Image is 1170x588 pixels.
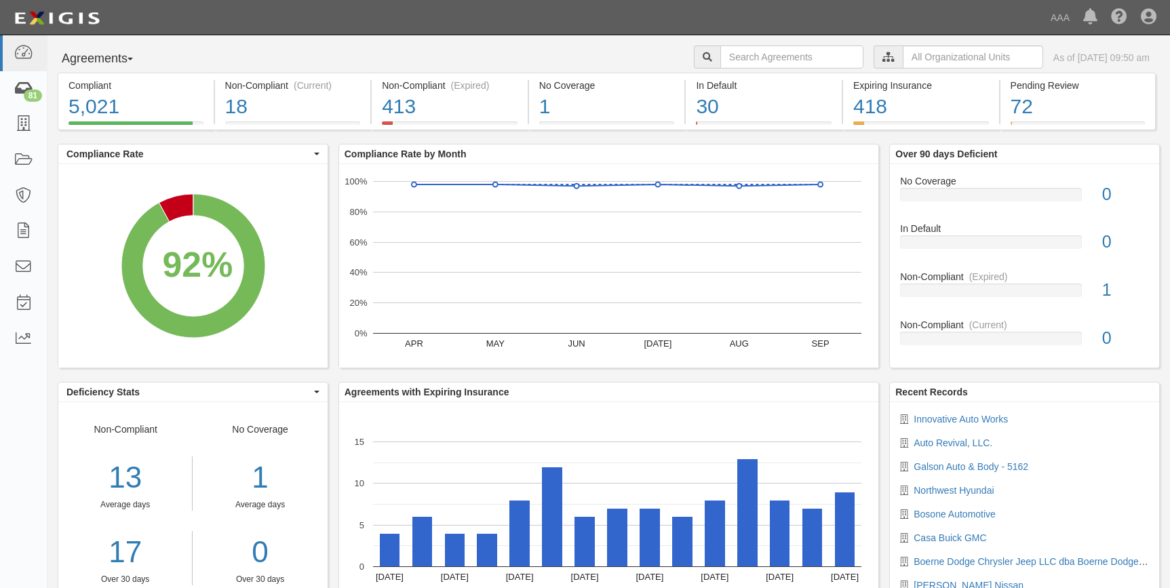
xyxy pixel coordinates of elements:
[568,338,585,349] text: JUN
[539,79,675,92] div: No Coverage
[853,92,989,121] div: 418
[58,144,328,163] button: Compliance Rate
[1092,230,1159,254] div: 0
[69,79,203,92] div: Compliant
[69,92,203,121] div: 5,021
[890,222,1159,235] div: In Default
[570,572,598,582] text: [DATE]
[900,174,1149,222] a: No Coverage0
[696,92,832,121] div: 30
[354,437,364,447] text: 15
[349,237,367,247] text: 60%
[359,520,364,530] text: 5
[10,6,104,31] img: logo-5460c22ac91f19d4615b14bd174203de0afe785f0fc80cf4dbbc73dc1793850b.png
[729,338,748,349] text: AUG
[914,461,1028,472] a: Galson Auto & Body - 5162
[701,572,728,582] text: [DATE]
[354,328,367,338] text: 0%
[345,149,467,159] b: Compliance Rate by Month
[890,318,1159,332] div: Non-Compliant
[903,45,1043,68] input: All Organizational Units
[203,499,317,511] div: Average days
[58,456,192,499] div: 13
[486,338,505,349] text: MAY
[163,240,233,290] div: 92%
[215,121,371,132] a: Non-Compliant(Current)18
[66,147,311,161] span: Compliance Rate
[58,45,159,73] button: Agreements
[895,387,968,397] b: Recent Records
[58,423,193,585] div: Non-Compliant
[914,509,996,520] a: Bosone Automotive
[203,456,317,499] div: 1
[900,318,1149,356] a: Non-Compliant(Current)0
[354,478,364,488] text: 10
[914,532,986,543] a: Casa Buick GMC
[914,437,992,448] a: Auto Revival, LLC.
[203,531,317,574] a: 0
[969,318,1007,332] div: (Current)
[720,45,863,68] input: Search Agreements
[339,164,878,368] svg: A chart.
[843,121,999,132] a: Expiring Insurance418
[900,270,1149,318] a: Non-Compliant(Expired)1
[914,414,1008,425] a: Innovative Auto Works
[345,387,509,397] b: Agreements with Expiring Insurance
[1011,92,1146,121] div: 72
[58,164,328,368] svg: A chart.
[349,207,367,217] text: 80%
[636,572,663,582] text: [DATE]
[225,79,361,92] div: Non-Compliant (Current)
[1011,79,1146,92] div: Pending Review
[451,79,490,92] div: (Expired)
[1000,121,1156,132] a: Pending Review72
[441,572,469,582] text: [DATE]
[345,176,368,187] text: 100%
[831,572,859,582] text: [DATE]
[58,574,192,585] div: Over 30 days
[914,485,994,496] a: Northwest Hyundai
[644,338,671,349] text: [DATE]
[1092,326,1159,351] div: 0
[58,383,328,401] button: Deficiency Stats
[686,121,842,132] a: In Default30
[405,338,423,349] text: APR
[294,79,332,92] div: (Current)
[193,423,327,585] div: No Coverage
[890,270,1159,283] div: Non-Compliant
[811,338,829,349] text: SEP
[203,574,317,585] div: Over 30 days
[969,270,1008,283] div: (Expired)
[1111,9,1127,26] i: Help Center - Complianz
[853,79,989,92] div: Expiring Insurance
[1092,278,1159,302] div: 1
[382,92,518,121] div: 413
[382,79,518,92] div: Non-Compliant (Expired)
[349,298,367,308] text: 20%
[1044,4,1076,31] a: AAA
[890,174,1159,188] div: No Coverage
[58,121,214,132] a: Compliant5,021
[539,92,675,121] div: 1
[58,531,192,574] a: 17
[900,222,1149,270] a: In Default0
[372,121,528,132] a: Non-Compliant(Expired)413
[66,385,311,399] span: Deficiency Stats
[376,572,404,582] text: [DATE]
[766,572,794,582] text: [DATE]
[696,79,832,92] div: In Default
[359,562,364,572] text: 0
[349,267,367,277] text: 40%
[505,572,533,582] text: [DATE]
[529,121,685,132] a: No Coverage1
[895,149,997,159] b: Over 90 days Deficient
[225,92,361,121] div: 18
[1092,182,1159,207] div: 0
[1053,51,1150,64] div: As of [DATE] 09:50 am
[24,90,42,102] div: 81
[58,499,192,511] div: Average days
